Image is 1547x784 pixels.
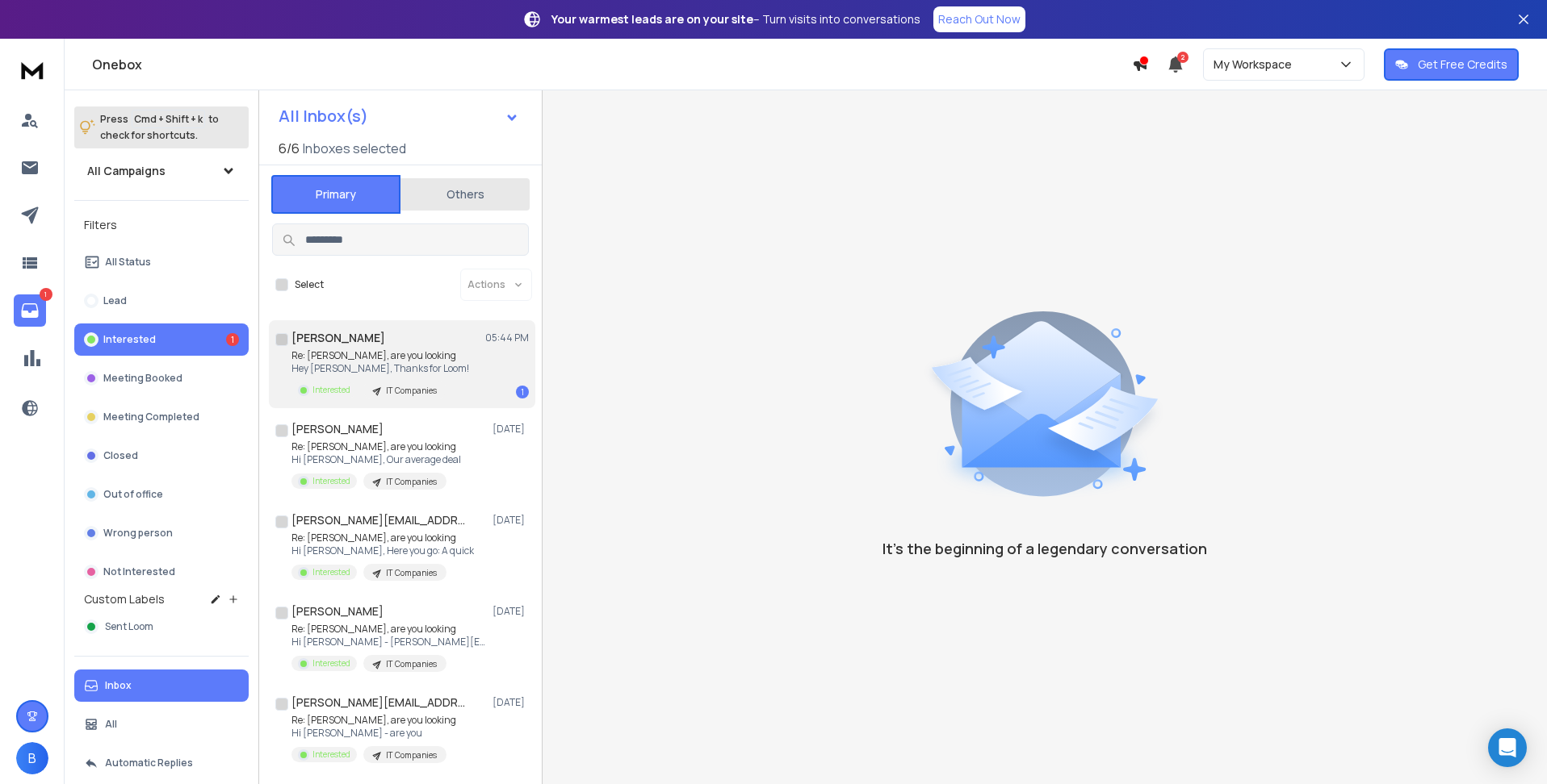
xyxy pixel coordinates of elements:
[103,527,173,540] p: Wrong person
[103,333,156,346] p: Interested
[103,411,199,423] p: Meeting Completed
[933,6,1025,32] a: Reach Out Now
[303,139,406,158] h3: Inboxes selected
[493,696,529,709] p: [DATE]
[74,362,249,394] button: Meeting Booked
[279,139,300,158] span: 6 / 6
[551,11,920,27] p: – Turn visits into conversations
[74,747,249,779] button: Automatic Replies
[16,742,48,774] button: B
[386,749,437,761] p: IT Companies
[291,512,469,528] h1: [PERSON_NAME][EMAIL_ADDRESS][DOMAIN_NAME]
[100,111,219,144] p: Press to check for shortcuts.
[493,514,529,527] p: [DATE]
[74,669,249,702] button: Inbox
[74,285,249,317] button: Lead
[1214,56,1298,73] p: My Workspace
[74,155,249,187] button: All Campaigns
[105,757,193,769] p: Automatic Replies
[291,453,461,466] p: Hi [PERSON_NAME], Our average deal
[74,556,249,588] button: Not Interested
[105,679,132,692] p: Inbox
[291,440,461,453] p: Re: [PERSON_NAME], are you looking
[132,110,205,128] span: Cmd + Shift + k
[386,385,437,397] p: IT Companies
[103,565,175,578] p: Not Interested
[103,488,163,501] p: Out of office
[40,288,52,301] p: 1
[279,108,368,124] h1: All Inbox(s)
[485,332,529,344] p: 05:44 PM
[103,449,138,462] p: Closed
[291,694,469,711] h1: [PERSON_NAME][EMAIL_ADDRESS]
[400,177,530,212] button: Others
[87,163,166,179] h1: All Campaigns
[291,727,456,740] p: Hi [PERSON_NAME] - are you
[74,611,249,643] button: Sent Loom
[386,658,437,670] p: IT Companies
[226,333,239,346] div: 1
[74,214,249,236] h3: Filters
[291,349,469,362] p: Re: [PERSON_NAME], are you looking
[551,11,753,27] strong: Your warmest leads are on your site
[291,544,474,557] p: Hi [PERSON_NAME], Here you go: A quick
[291,623,485,636] p: Re: [PERSON_NAME], are you looking
[1177,52,1189,63] span: 2
[92,55,1132,74] h1: Onebox
[103,294,127,307] p: Lead
[16,55,48,85] img: logo
[386,476,437,488] p: IT Companies
[84,591,165,607] h3: Custom Labels
[271,175,400,214] button: Primary
[883,537,1207,560] p: It’s the beginning of a legendary conversation
[266,100,532,132] button: All Inbox(s)
[74,323,249,356] button: Interested1
[14,294,46,327] a: 1
[938,11,1021,27] p: Reach Out Now
[74,440,249,472] button: Closed
[291,330,385,346] h1: [PERSON_NAME]
[291,714,456,727] p: Re: [PERSON_NAME], are you looking
[74,708,249,740] button: All
[74,401,249,433] button: Meeting Completed
[105,620,153,633] span: Sent Loom
[295,278,324,291] label: Select
[312,749,350,761] p: Interested
[74,246,249,278] button: All Status
[516,386,529,398] div: 1
[291,362,469,375] p: Hey [PERSON_NAME], Thanks for Loom!
[103,372,182,385] p: Meeting Booked
[1488,728,1527,767] div: Open Intercom Messenger
[493,605,529,618] p: [DATE]
[74,478,249,511] button: Out of office
[291,603,384,619] h1: [PERSON_NAME]
[74,517,249,549] button: Wrong person
[291,636,485,648] p: Hi [PERSON_NAME] - [PERSON_NAME][EMAIL_ADDRESS][DOMAIN_NAME] Thanks
[312,566,350,578] p: Interested
[291,532,474,544] p: Re: [PERSON_NAME], are you looking
[291,421,384,437] h1: [PERSON_NAME]
[1418,56,1507,73] p: Get Free Credits
[312,657,350,669] p: Interested
[105,718,117,731] p: All
[105,256,151,269] p: All Status
[493,423,529,436] p: [DATE]
[312,384,350,396] p: Interested
[386,567,437,579] p: IT Companies
[312,475,350,487] p: Interested
[1384,48,1519,81] button: Get Free Credits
